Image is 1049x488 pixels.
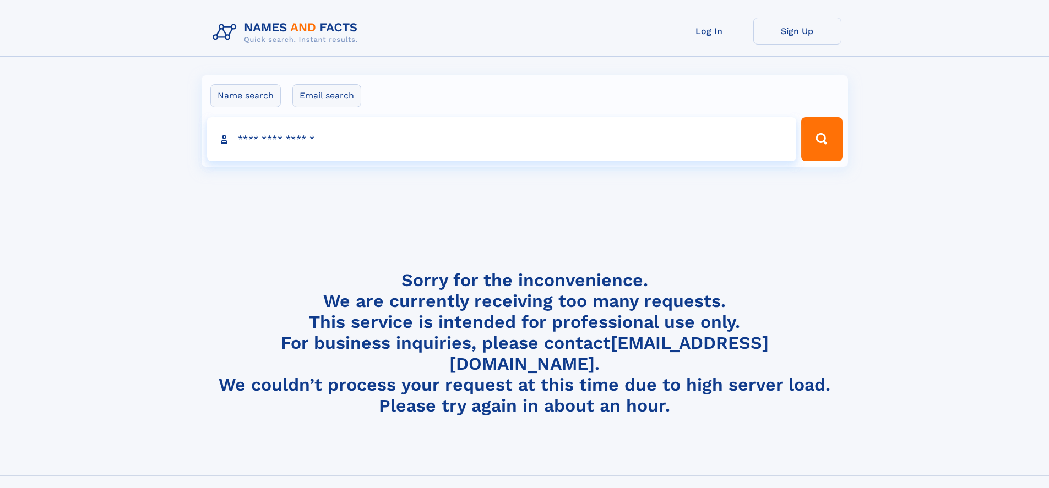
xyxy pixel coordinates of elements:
[801,117,842,161] button: Search Button
[753,18,841,45] a: Sign Up
[449,332,769,374] a: [EMAIL_ADDRESS][DOMAIN_NAME]
[207,117,797,161] input: search input
[208,270,841,416] h4: Sorry for the inconvenience. We are currently receiving too many requests. This service is intend...
[292,84,361,107] label: Email search
[210,84,281,107] label: Name search
[208,18,367,47] img: Logo Names and Facts
[665,18,753,45] a: Log In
